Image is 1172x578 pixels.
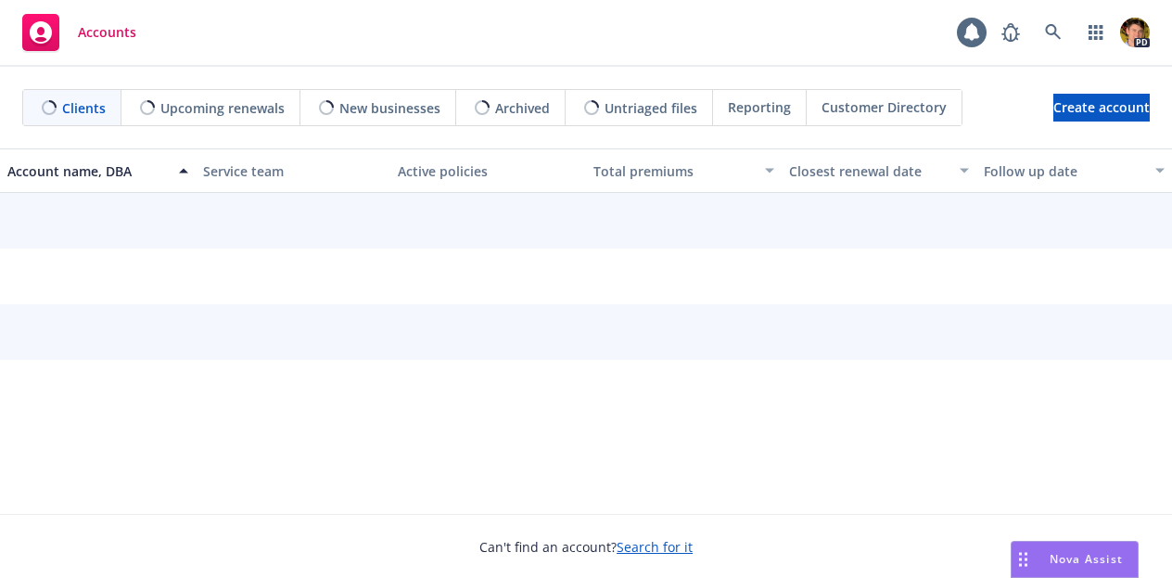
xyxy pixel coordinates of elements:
span: Create account [1053,90,1150,125]
div: Active policies [398,161,579,181]
a: Report a Bug [992,14,1029,51]
button: Service team [196,148,391,193]
button: Total premiums [586,148,782,193]
div: Total premiums [593,161,754,181]
span: Reporting [728,97,791,117]
button: Active policies [390,148,586,193]
span: New businesses [339,98,440,118]
img: photo [1120,18,1150,47]
div: Drag to move [1012,542,1035,577]
span: Untriaged files [605,98,697,118]
button: Nova Assist [1011,541,1139,578]
a: Create account [1053,94,1150,122]
a: Accounts [15,6,144,58]
a: Search [1035,14,1072,51]
span: Nova Assist [1050,551,1123,567]
div: Closest renewal date [789,161,949,181]
button: Closest renewal date [782,148,977,193]
button: Follow up date [976,148,1172,193]
a: Search for it [617,538,693,556]
span: Accounts [78,25,136,40]
span: Clients [62,98,106,118]
span: Upcoming renewals [160,98,285,118]
span: Can't find an account? [479,537,693,557]
div: Account name, DBA [7,161,168,181]
div: Service team [203,161,384,181]
a: Switch app [1077,14,1115,51]
div: Follow up date [984,161,1144,181]
span: Archived [495,98,550,118]
span: Customer Directory [822,97,947,117]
